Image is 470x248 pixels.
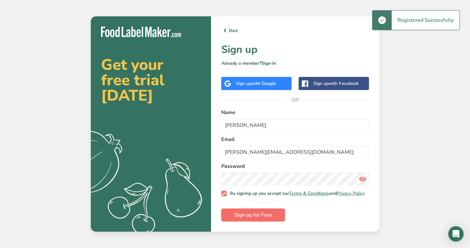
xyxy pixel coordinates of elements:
div: Open Intercom Messenger [448,226,464,242]
img: Food Label Maker [101,27,181,37]
h1: Sign up [221,42,369,57]
label: Name [221,109,369,116]
input: email@example.com [221,146,369,159]
label: Email [221,136,369,143]
a: Terms & Conditions [289,190,329,196]
button: Sign up for Free [221,209,285,221]
h2: Get your free trial [DATE] [101,57,201,103]
a: Privacy Policy [337,190,365,196]
span: with Facebook [329,80,359,87]
span: By signing up you accept our and [227,191,365,196]
span: with Google [251,80,276,87]
div: Registered Successfully [392,11,459,30]
div: Sign up [313,80,359,87]
p: Already a member? [221,60,369,67]
a: Back [221,27,369,34]
input: John Doe [221,119,369,132]
label: Password [221,162,369,170]
a: Sign in [261,60,276,66]
span: OR [286,90,305,110]
span: Sign up for Free [234,211,272,219]
div: Sign up [236,80,276,87]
